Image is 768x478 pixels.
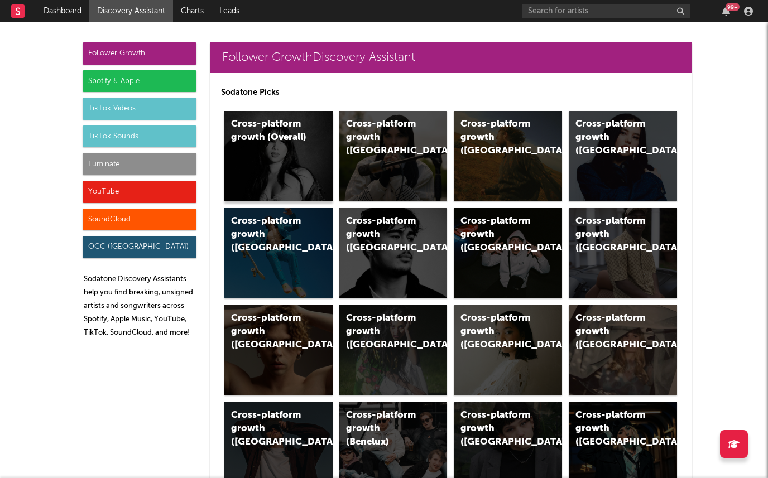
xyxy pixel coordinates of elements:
div: Spotify & Apple [83,70,196,93]
a: Cross-platform growth ([GEOGRAPHIC_DATA]) [569,111,677,201]
div: Cross-platform growth ([GEOGRAPHIC_DATA]) [460,312,536,352]
a: Cross-platform growth ([GEOGRAPHIC_DATA]) [339,305,448,395]
div: Cross-platform growth ([GEOGRAPHIC_DATA]) [231,409,307,449]
div: Cross-platform growth ([GEOGRAPHIC_DATA]) [346,312,422,352]
div: 99 + [726,3,740,11]
a: Cross-platform growth ([GEOGRAPHIC_DATA]/GSA) [454,208,562,298]
a: Cross-platform growth ([GEOGRAPHIC_DATA]) [339,208,448,298]
div: TikTok Videos [83,98,196,120]
p: Sodatone Discovery Assistants help you find breaking, unsigned artists and songwriters across Spo... [84,273,196,340]
div: TikTok Sounds [83,125,196,148]
div: Cross-platform growth ([GEOGRAPHIC_DATA]) [575,312,651,352]
div: Cross-platform growth (Benelux) [346,409,422,449]
a: Cross-platform growth ([GEOGRAPHIC_DATA]) [454,111,562,201]
div: Cross-platform growth ([GEOGRAPHIC_DATA]) [460,118,536,158]
div: Cross-platform growth ([GEOGRAPHIC_DATA]) [575,409,651,449]
div: Cross-platform growth ([GEOGRAPHIC_DATA]) [460,409,536,449]
button: 99+ [722,7,730,16]
div: Cross-platform growth ([GEOGRAPHIC_DATA]/GSA) [460,215,536,255]
div: Cross-platform growth ([GEOGRAPHIC_DATA]) [231,215,307,255]
div: Cross-platform growth ([GEOGRAPHIC_DATA]) [346,118,422,158]
a: Cross-platform growth ([GEOGRAPHIC_DATA]) [569,208,677,298]
a: Cross-platform growth (Overall) [224,111,333,201]
input: Search for artists [522,4,690,18]
div: Cross-platform growth ([GEOGRAPHIC_DATA]) [575,118,651,158]
div: Cross-platform growth (Overall) [231,118,307,144]
div: Cross-platform growth ([GEOGRAPHIC_DATA]) [346,215,422,255]
div: SoundCloud [83,209,196,231]
a: Cross-platform growth ([GEOGRAPHIC_DATA]) [339,111,448,201]
a: Cross-platform growth ([GEOGRAPHIC_DATA]) [224,208,333,298]
a: Follower GrowthDiscovery Assistant [210,42,692,73]
a: Cross-platform growth ([GEOGRAPHIC_DATA]) [569,305,677,395]
div: Follower Growth [83,42,196,65]
p: Sodatone Picks [221,86,681,99]
div: OCC ([GEOGRAPHIC_DATA]) [83,236,196,258]
div: Cross-platform growth ([GEOGRAPHIC_DATA]) [575,215,651,255]
a: Cross-platform growth ([GEOGRAPHIC_DATA]) [454,305,562,395]
a: Cross-platform growth ([GEOGRAPHIC_DATA]) [224,305,333,395]
div: Luminate [83,153,196,175]
div: YouTube [83,181,196,203]
div: Cross-platform growth ([GEOGRAPHIC_DATA]) [231,312,307,352]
